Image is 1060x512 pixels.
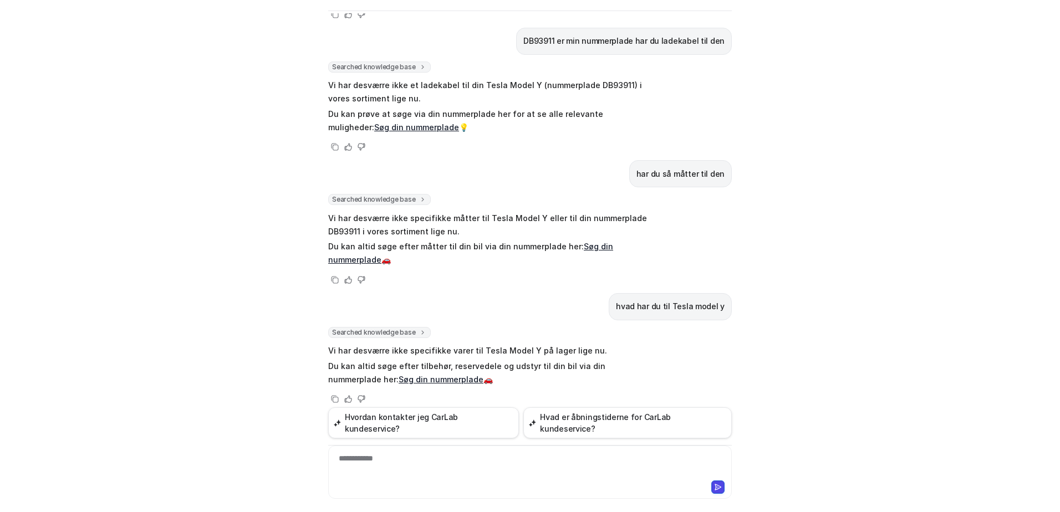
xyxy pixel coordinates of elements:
[399,375,483,384] a: Søg din nummerplade
[328,240,653,267] p: Du kan altid søge efter måtter til din bil via din nummerplade her: 🚗
[328,62,431,73] span: Searched knowledge base
[328,212,653,238] p: Vi har desværre ikke specifikke måtter til Tesla Model Y eller til din nummerplade DB93911 i vore...
[374,122,459,132] a: Søg din nummerplade
[523,407,732,438] button: Hvad er åbningstiderne for CarLab kundeservice?
[616,300,725,313] p: hvad har du til Tesla model y
[636,167,725,181] p: har du så måtter til den
[328,360,653,386] p: Du kan altid søge efter tilbehør, reservedele og udstyr til din bil via din nummerplade her: 🚗
[328,327,431,338] span: Searched knowledge base
[328,79,653,105] p: Vi har desværre ikke et ladekabel til din Tesla Model Y (nummerplade DB93911) i vores sortiment l...
[328,344,653,357] p: Vi har desværre ikke specifikke varer til Tesla Model Y på lager lige nu.
[328,107,653,134] p: Du kan prøve at søge via din nummerplade her for at se alle relevante muligheder: 💡
[328,194,431,205] span: Searched knowledge base
[523,34,725,48] p: DB93911 er min nummerplade har du ladekabel til den
[328,407,519,438] button: Hvordan kontakter jeg CarLab kundeservice?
